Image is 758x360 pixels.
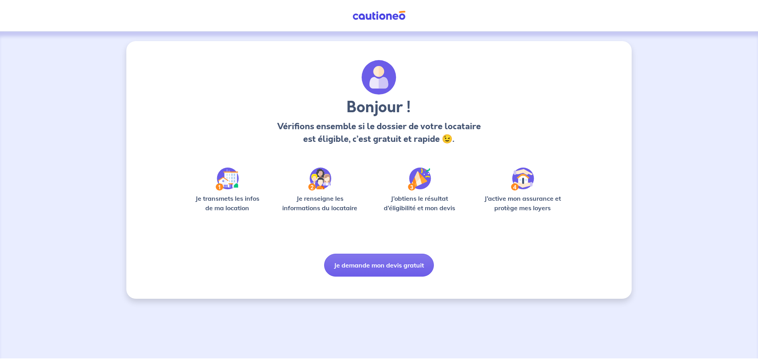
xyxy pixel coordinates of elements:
[408,168,431,190] img: /static/f3e743aab9439237c3e2196e4328bba9/Step-3.svg
[308,168,331,190] img: /static/c0a346edaed446bb123850d2d04ad552/Step-2.svg
[375,194,464,213] p: J’obtiens le résultat d’éligibilité et mon devis
[216,168,239,190] img: /static/90a569abe86eec82015bcaae536bd8e6/Step-1.svg
[324,254,434,277] button: Je demande mon devis gratuit
[362,60,396,95] img: archivate
[349,11,409,21] img: Cautioneo
[275,98,483,117] h3: Bonjour !
[278,194,362,213] p: Je renseigne les informations du locataire
[275,120,483,145] p: Vérifions ensemble si le dossier de votre locataire est éligible, c’est gratuit et rapide 😉.
[477,194,568,213] p: J’active mon assurance et protège mes loyers
[189,194,265,213] p: Je transmets les infos de ma location
[511,168,534,190] img: /static/bfff1cf634d835d9112899e6a3df1a5d/Step-4.svg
